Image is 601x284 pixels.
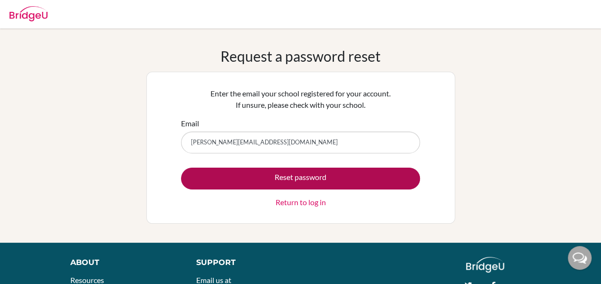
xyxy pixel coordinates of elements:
[220,47,381,65] h1: Request a password reset
[70,257,175,268] div: About
[181,88,420,111] p: Enter the email your school registered for your account. If unsure, please check with your school.
[21,7,41,15] span: Help
[10,6,48,21] img: Bridge-U
[181,118,199,129] label: Email
[276,197,326,208] a: Return to log in
[196,257,291,268] div: Support
[466,257,505,273] img: logo_white@2x-f4f0deed5e89b7ecb1c2cc34c3e3d731f90f0f143d5ea2071677605dd97b5244.png
[181,168,420,189] button: Reset password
